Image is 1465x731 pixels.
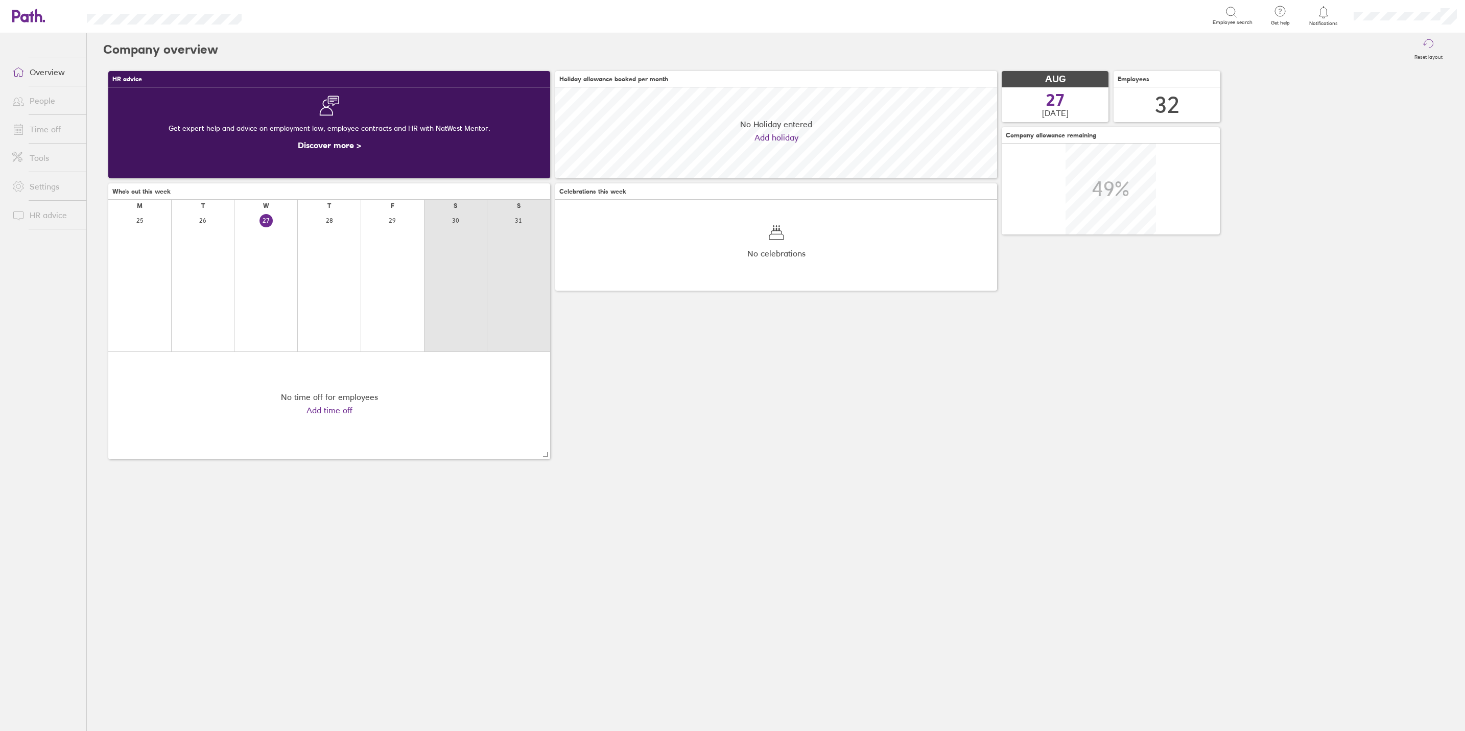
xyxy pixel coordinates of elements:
[112,76,142,83] span: HR advice
[1264,20,1297,26] span: Get help
[4,176,86,197] a: Settings
[201,202,205,209] div: T
[1408,51,1449,60] label: Reset layout
[116,116,542,140] div: Get expert help and advice on employment law, employee contracts and HR with NatWest Mentor.
[4,148,86,168] a: Tools
[740,120,812,129] span: No Holiday entered
[559,188,626,195] span: Celebrations this week
[1213,19,1253,26] span: Employee search
[1118,76,1149,83] span: Employees
[4,90,86,111] a: People
[103,33,218,66] h2: Company overview
[1045,74,1066,85] span: AUG
[327,202,331,209] div: T
[454,202,457,209] div: S
[1408,33,1449,66] button: Reset layout
[298,140,361,150] a: Discover more >
[4,119,86,139] a: Time off
[112,188,171,195] span: Who's out this week
[281,392,378,402] div: No time off for employees
[4,62,86,82] a: Overview
[137,202,143,209] div: M
[391,202,394,209] div: F
[1155,92,1179,118] div: 32
[1307,5,1340,27] a: Notifications
[754,133,798,142] a: Add holiday
[747,249,806,258] span: No celebrations
[1042,108,1069,117] span: [DATE]
[517,202,521,209] div: S
[1046,92,1065,108] span: 27
[559,76,668,83] span: Holiday allowance booked per month
[1307,20,1340,27] span: Notifications
[263,202,269,209] div: W
[4,205,86,225] a: HR advice
[306,406,352,415] a: Add time off
[1006,132,1096,139] span: Company allowance remaining
[269,11,295,20] div: Search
